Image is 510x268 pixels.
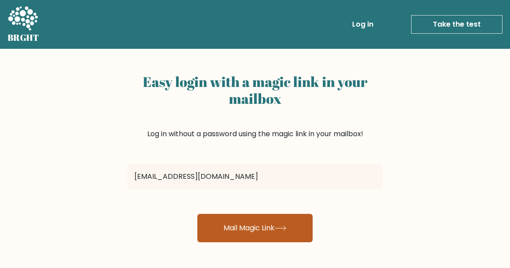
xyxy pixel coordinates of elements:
[8,32,39,43] h5: BRGHT
[127,70,383,161] div: Log in without a password using the magic link in your mailbox!
[349,16,377,33] a: Log in
[127,164,383,189] input: Email
[8,4,39,45] a: BRGHT
[411,15,502,34] a: Take the test
[197,214,313,242] button: Mail Magic Link
[127,74,383,107] h2: Easy login with a magic link in your mailbox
